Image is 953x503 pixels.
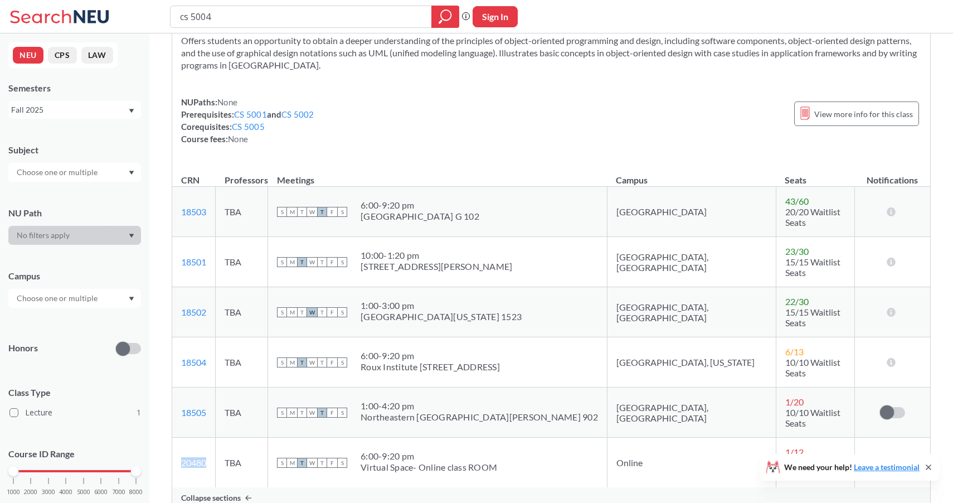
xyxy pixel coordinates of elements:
a: 18501 [181,257,206,267]
span: W [307,458,317,468]
span: None [228,134,248,144]
td: TBA [216,237,268,287]
td: TBA [216,337,268,388]
span: T [297,207,307,217]
span: S [337,408,347,418]
td: [GEOGRAPHIC_DATA], [GEOGRAPHIC_DATA] [607,237,776,287]
span: None [217,97,237,107]
span: T [317,257,327,267]
button: Sign In [473,6,518,27]
span: T [317,408,327,418]
span: F [327,307,337,317]
svg: magnifying glass [439,9,452,25]
div: Fall 2025 [11,104,128,116]
a: CS 5001 [234,109,267,119]
th: Campus [607,163,776,187]
button: LAW [81,47,113,64]
a: 18504 [181,357,206,367]
button: NEU [13,47,43,64]
div: 1:00 - 3:00 pm [361,300,522,311]
span: T [297,307,307,317]
span: S [277,408,287,418]
td: [GEOGRAPHIC_DATA], [US_STATE] [607,337,776,388]
svg: Dropdown arrow [129,297,134,301]
div: Dropdown arrow [8,163,141,182]
div: Subject [8,144,141,156]
span: M [287,307,297,317]
span: M [287,458,297,468]
span: 5000 [77,489,90,495]
div: 1:00 - 4:20 pm [361,400,598,412]
span: T [297,257,307,267]
td: TBA [216,287,268,337]
div: 6:00 - 9:20 pm [361,350,500,361]
span: T [317,207,327,217]
label: Lecture [9,405,141,420]
span: 6 / 13 [785,346,804,357]
div: [STREET_ADDRESS][PERSON_NAME] [361,261,512,272]
div: Virtual Space- Online class ROOM [361,462,497,473]
a: 18505 [181,407,206,418]
span: Class Type [8,386,141,399]
div: Dropdown arrow [8,289,141,308]
td: TBA [216,187,268,237]
a: CS 5005 [232,122,265,132]
span: W [307,307,317,317]
span: S [277,307,287,317]
div: magnifying glass [431,6,459,28]
div: NUPaths: Prerequisites: and Corequisites: Course fees: [181,96,314,145]
span: T [317,357,327,367]
span: 20/20 Waitlist Seats [785,206,840,228]
a: Leave a testimonial [854,462,920,472]
span: F [327,207,337,217]
span: W [307,207,317,217]
input: Class, professor, course number, "phrase" [179,7,424,26]
span: 1000 [7,489,20,495]
div: 6:00 - 9:20 pm [361,451,497,462]
button: CPS [48,47,77,64]
section: Presents a comparative approach to object-oriented programming and design. Discusses the concepts... [181,10,921,71]
span: W [307,408,317,418]
span: 2000 [24,489,37,495]
span: F [327,257,337,267]
span: S [277,257,287,267]
span: F [327,458,337,468]
span: Collapse sections [181,493,241,503]
span: T [317,307,327,317]
a: 20480 [181,457,206,468]
span: 43 / 60 [785,196,809,206]
span: 6000 [94,489,108,495]
div: Northeastern [GEOGRAPHIC_DATA][PERSON_NAME] 902 [361,412,598,423]
svg: Dropdown arrow [129,234,134,238]
div: NU Path [8,207,141,219]
div: Roux Institute [STREET_ADDRESS] [361,361,500,373]
span: W [307,357,317,367]
span: 8000 [129,489,143,495]
a: CS 5002 [281,109,314,119]
th: Notifications [854,163,930,187]
p: Honors [8,342,38,355]
span: S [277,458,287,468]
span: 3000 [42,489,55,495]
span: S [277,357,287,367]
span: 4000 [59,489,72,495]
th: Professors [216,163,268,187]
td: [GEOGRAPHIC_DATA], [GEOGRAPHIC_DATA] [607,287,776,337]
span: S [277,207,287,217]
div: CRN [181,174,200,186]
div: Fall 2025Dropdown arrow [8,101,141,119]
span: F [327,408,337,418]
th: Seats [776,163,854,187]
span: 7000 [112,489,125,495]
span: 1 [137,407,141,419]
span: T [297,408,307,418]
td: [GEOGRAPHIC_DATA], [GEOGRAPHIC_DATA] [607,388,776,438]
div: 10:00 - 1:20 pm [361,250,512,261]
span: T [297,458,307,468]
svg: Dropdown arrow [129,171,134,175]
input: Choose one or multiple [11,166,105,179]
span: F [327,357,337,367]
span: 10/10 Waitlist Seats [785,407,840,428]
span: M [287,207,297,217]
a: 18503 [181,206,206,217]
